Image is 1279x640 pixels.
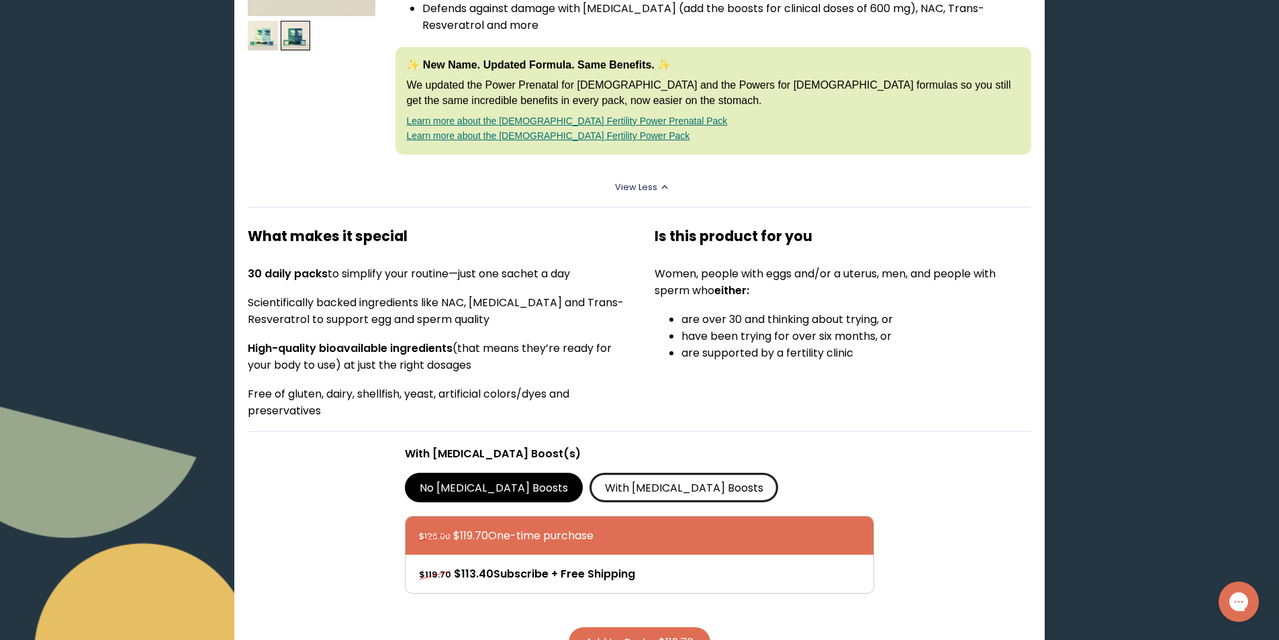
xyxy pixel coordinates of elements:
[681,311,1031,328] li: are over 30 and thinking about trying, or
[248,294,624,328] p: Scientifically backed ingredients like NAC, [MEDICAL_DATA] and Trans-Resveratrol to support egg a...
[615,181,664,193] summary: View Less <
[405,445,875,462] p: With [MEDICAL_DATA] Boost(s)
[248,226,624,246] h4: What makes it special
[248,266,328,281] strong: 30 daily packs
[406,78,1020,108] p: We updated the Power Prenatal for [DEMOGRAPHIC_DATA] and the Powers for [DEMOGRAPHIC_DATA] formul...
[248,340,453,356] strong: High-quality bioavailable ingredients
[248,21,278,51] img: thumbnail image
[615,181,657,193] span: View Less
[655,265,1031,299] p: Women, people with eggs and/or a uterus, men, and people with sperm who
[406,59,671,71] strong: ✨ New Name. Updated Formula. Same Benefits. ✨
[681,345,1031,361] li: are supported by a fertility clinic
[248,265,624,282] p: to simplify your routine—just one sachet a day
[248,340,624,373] p: (that means they’re ready for your body to use) at just the right dosages
[281,21,311,51] img: thumbnail image
[681,328,1031,345] li: have been trying for over six months, or
[589,473,778,502] label: With [MEDICAL_DATA] Boosts
[406,116,727,126] a: Learn more about the [DEMOGRAPHIC_DATA] Fertility Power Prenatal Pack
[406,130,690,141] a: Learn more about the [DEMOGRAPHIC_DATA] Fertility Power Pack
[1212,577,1266,627] iframe: Gorgias live chat messenger
[714,283,749,298] strong: either:
[248,385,624,419] p: Free of gluten, dairy, shellfish, yeast, artificial colors/dyes and preservatives
[655,226,1031,246] h4: Is this product for you
[661,184,673,191] i: <
[405,473,583,502] label: No [MEDICAL_DATA] Boosts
